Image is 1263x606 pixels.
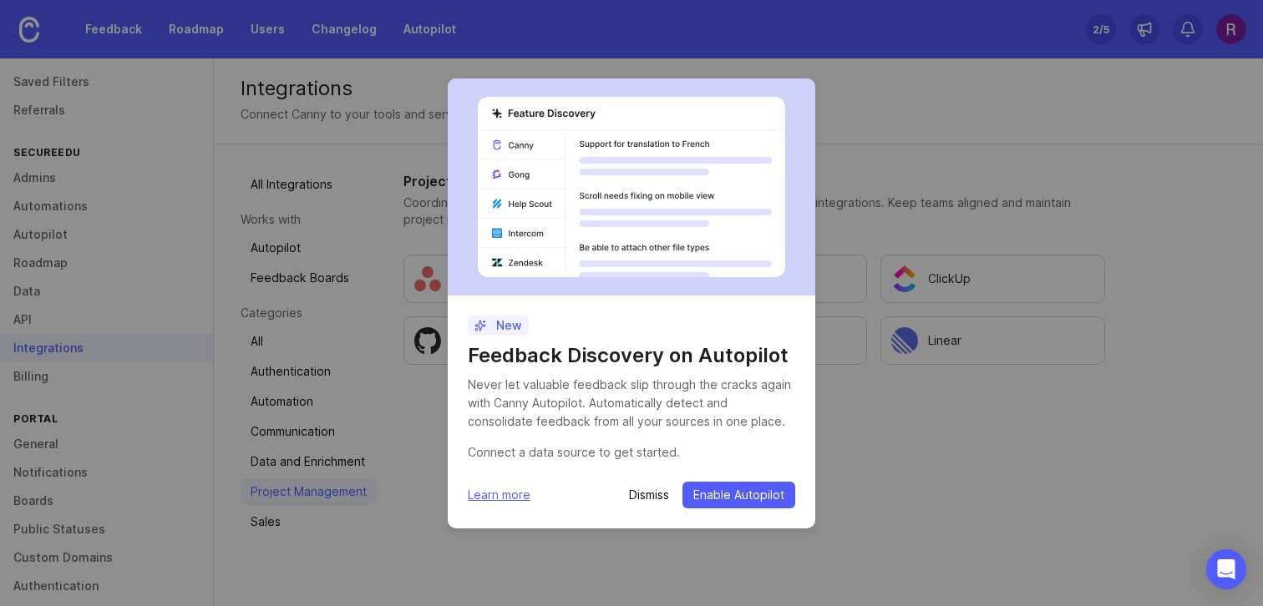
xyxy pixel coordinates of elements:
a: Learn more [468,486,530,504]
button: Enable Autopilot [682,482,795,508]
div: Open Intercom Messenger [1206,549,1246,589]
div: Never let valuable feedback slip through the cracks again with Canny Autopilot. Automatically det... [468,376,795,431]
img: autopilot-456452bdd303029aca878276f8eef889.svg [478,97,785,277]
div: Connect a data source to get started. [468,443,795,462]
span: Enable Autopilot [693,487,784,503]
p: New [474,317,522,334]
button: Dismiss [629,487,669,503]
h1: Feedback Discovery on Autopilot [468,342,795,369]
